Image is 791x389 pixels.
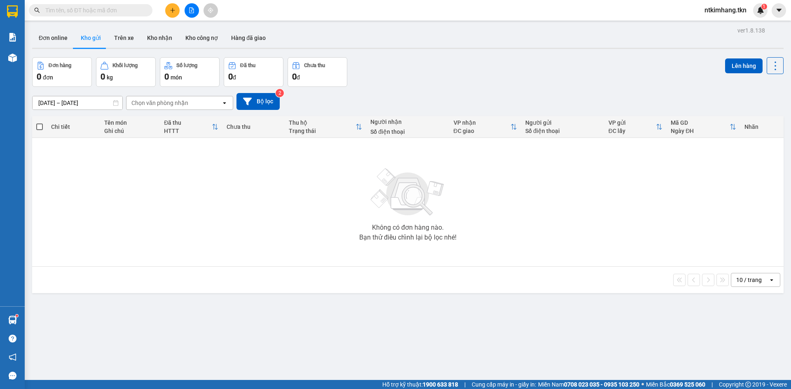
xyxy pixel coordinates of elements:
[225,28,272,48] button: Hàng đã giao
[160,116,222,138] th: Toggle SortBy
[170,7,176,13] span: plus
[165,3,180,18] button: plus
[7,5,18,18] img: logo-vxr
[179,28,225,48] button: Kho công nợ
[711,380,713,389] span: |
[171,74,182,81] span: món
[725,58,763,73] button: Lên hàng
[185,3,199,18] button: file-add
[221,100,228,106] svg: open
[736,276,762,284] div: 10 / trang
[289,128,356,134] div: Trạng thái
[45,6,143,15] input: Tìm tên, số ĐT hoặc mã đơn
[32,28,74,48] button: Đơn online
[101,72,105,82] span: 0
[189,7,194,13] span: file-add
[464,380,466,389] span: |
[608,128,656,134] div: ĐC lấy
[160,57,220,87] button: Số lượng0món
[367,163,449,221] img: svg+xml;base64,PHN2ZyBjbGFzcz0ibGlzdC1wbHVnX19zdmciIHhtbG5zPSJodHRwOi8vd3d3LnczLm9yZy8yMDAwL3N2Zy...
[292,72,297,82] span: 0
[472,380,536,389] span: Cung cấp máy in - giấy in:
[359,234,456,241] div: Bạn thử điều chỉnh lại bộ lọc nhé!
[233,74,236,81] span: đ
[112,63,138,68] div: Khối lượng
[107,74,113,81] span: kg
[304,63,325,68] div: Chưa thu
[108,28,140,48] button: Trên xe
[43,74,53,81] span: đơn
[8,54,17,62] img: warehouse-icon
[285,116,366,138] th: Toggle SortBy
[370,128,445,135] div: Số điện thoại
[9,372,16,380] span: message
[104,119,156,126] div: Tên món
[34,7,40,13] span: search
[32,57,92,87] button: Đơn hàng0đơn
[646,380,705,389] span: Miền Bắc
[757,7,764,14] img: icon-new-feature
[670,381,705,388] strong: 0369 525 060
[382,380,458,389] span: Hỗ trợ kỹ thuật:
[538,380,639,389] span: Miền Nam
[16,314,18,317] sup: 1
[8,316,17,324] img: warehouse-icon
[33,96,122,109] input: Select a date range.
[525,119,600,126] div: Người gửi
[204,3,218,18] button: aim
[240,63,255,68] div: Đã thu
[74,28,108,48] button: Kho gửi
[564,381,639,388] strong: 0708 023 035 - 0935 103 250
[208,7,213,13] span: aim
[9,335,16,342] span: question-circle
[737,26,765,35] div: ver 1.8.138
[37,72,41,82] span: 0
[236,93,280,110] button: Bộ lọc
[140,28,179,48] button: Kho nhận
[671,119,730,126] div: Mã GD
[775,7,783,14] span: caret-down
[608,119,656,126] div: VP gửi
[698,5,753,15] span: ntkimhang.tkn
[49,63,71,68] div: Đơn hàng
[227,123,281,130] div: Chưa thu
[104,128,156,134] div: Ghi chú
[772,3,786,18] button: caret-down
[768,277,775,283] svg: open
[370,119,445,125] div: Người nhận
[9,353,16,361] span: notification
[454,128,511,134] div: ĐC giao
[176,63,197,68] div: Số lượng
[224,57,283,87] button: Đã thu0đ
[641,383,644,386] span: ⚪️
[744,123,779,130] div: Nhãn
[372,224,444,231] div: Không có đơn hàng nào.
[667,116,740,138] th: Toggle SortBy
[288,57,347,87] button: Chưa thu0đ
[289,119,356,126] div: Thu hộ
[763,4,765,9] span: 1
[761,4,767,9] sup: 1
[454,119,511,126] div: VP nhận
[297,74,300,81] span: đ
[51,123,96,130] div: Chi tiết
[96,57,156,87] button: Khối lượng0kg
[449,116,522,138] th: Toggle SortBy
[228,72,233,82] span: 0
[8,33,17,42] img: solution-icon
[525,128,600,134] div: Số điện thoại
[604,116,667,138] th: Toggle SortBy
[131,99,188,107] div: Chọn văn phòng nhận
[423,381,458,388] strong: 1900 633 818
[276,89,284,97] sup: 2
[164,72,169,82] span: 0
[164,119,212,126] div: Đã thu
[671,128,730,134] div: Ngày ĐH
[164,128,212,134] div: HTTT
[745,382,751,387] span: copyright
